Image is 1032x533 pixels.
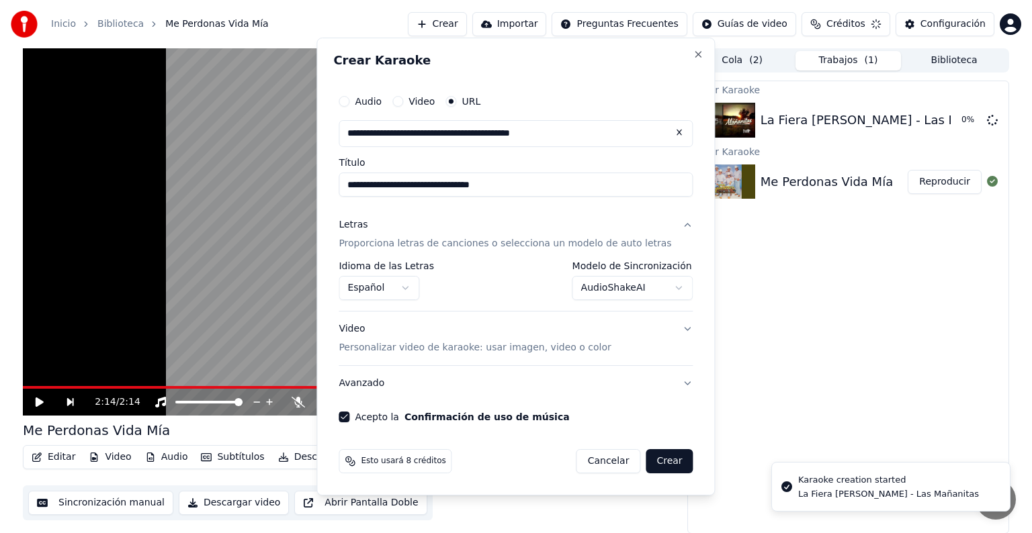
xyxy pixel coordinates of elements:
button: Avanzado [339,366,693,401]
p: Proporciona letras de canciones o selecciona un modelo de auto letras [339,237,671,250]
button: Crear [646,449,693,473]
div: Video [339,322,611,354]
button: LetrasProporciona letras de canciones o selecciona un modelo de auto letras [339,207,693,261]
label: Modelo de Sincronización [572,261,693,271]
label: Audio [355,97,382,106]
button: Acepto la [404,412,570,422]
p: Personalizar video de karaoke: usar imagen, video o color [339,341,611,354]
button: VideoPersonalizar video de karaoke: usar imagen, video o color [339,311,693,365]
div: LetrasProporciona letras de canciones o selecciona un modelo de auto letras [339,261,693,311]
div: Letras [339,218,368,232]
button: Cancelar [576,449,641,473]
label: Acepto la [355,412,569,422]
label: Título [339,158,693,167]
h2: Crear Karaoke [333,54,698,66]
span: Esto usará 8 créditos [361,456,445,467]
label: URL [462,97,480,106]
label: Video [408,97,435,106]
label: Idioma de las Letras [339,261,434,271]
